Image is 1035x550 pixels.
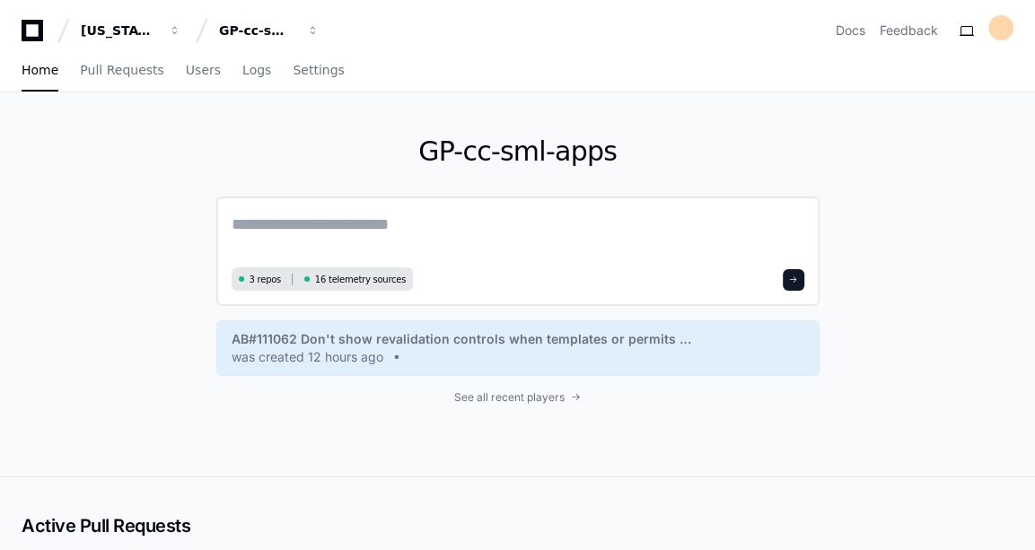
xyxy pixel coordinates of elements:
a: Pull Requests [80,50,163,92]
button: Feedback [880,22,938,39]
a: Logs [242,50,271,92]
h2: Active Pull Requests [22,513,1013,538]
span: was created 12 hours ago [232,348,383,366]
span: Users [186,65,221,75]
button: GP-cc-sml-apps [212,14,327,47]
a: Users [186,50,221,92]
a: Settings [293,50,344,92]
div: GP-cc-sml-apps [219,22,296,39]
span: 3 repos [250,273,282,286]
span: Settings [293,65,344,75]
span: Home [22,65,58,75]
span: See all recent players [454,390,565,405]
span: AB#111062 Don't show revalidation controls when templates or permits … [232,330,691,348]
span: 16 telemetry sources [315,273,406,286]
span: Pull Requests [80,65,163,75]
a: AB#111062 Don't show revalidation controls when templates or permits …was created 12 hours ago [232,330,804,366]
button: [US_STATE] Pacific [74,14,189,47]
a: See all recent players [216,390,820,405]
a: Home [22,50,58,92]
span: Logs [242,65,271,75]
h1: GP-cc-sml-apps [216,135,820,168]
div: [US_STATE] Pacific [81,22,158,39]
a: Docs [836,22,865,39]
